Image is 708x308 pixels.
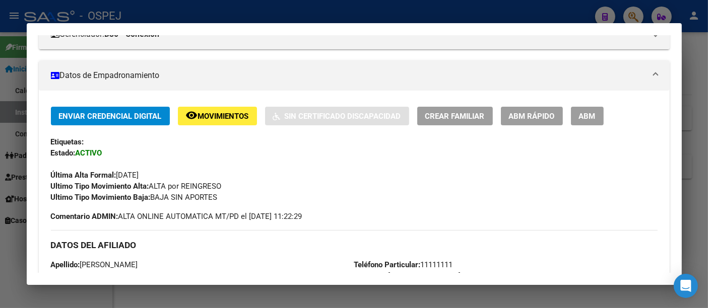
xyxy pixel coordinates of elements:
[51,211,302,222] span: ALTA ONLINE AUTOMATICA MT/PD el [DATE] 11:22:29
[51,69,646,82] mat-panel-title: Datos de Empadronamiento
[579,112,596,121] span: ABM
[51,212,118,221] strong: Comentario ADMIN:
[51,271,69,280] strong: CUIL:
[39,60,670,91] mat-expansion-panel-header: Datos de Empadronamiento
[51,148,76,158] strong: Estado:
[186,109,198,121] mat-icon: remove_red_eye
[51,182,149,191] strong: Ultimo Tipo Movimiento Alta:
[51,182,222,191] span: ALTA por REINGRESO
[76,148,102,158] strong: ACTIVO
[51,271,113,280] span: 27321787431
[178,107,257,125] button: Movimientos
[51,137,84,146] strong: Etiquetas:
[51,171,116,180] strong: Última Alta Formal:
[51,193,151,202] strong: Ultimo Tipo Movimiento Baja:
[571,107,604,125] button: ABM
[354,271,389,280] strong: Provincia:
[501,107,563,125] button: ABM Rápido
[198,112,249,121] span: Movimientos
[59,112,162,121] span: Enviar Credencial Digital
[51,240,658,251] h3: DATOS DEL AFILIADO
[509,112,555,121] span: ABM Rápido
[285,112,401,121] span: Sin Certificado Discapacidad
[354,271,461,280] span: [GEOGRAPHIC_DATA]
[354,260,421,269] strong: Teléfono Particular:
[51,260,138,269] span: [PERSON_NAME]
[51,171,139,180] span: [DATE]
[51,260,80,269] strong: Apellido:
[417,107,493,125] button: Crear Familiar
[674,274,698,298] div: Open Intercom Messenger
[265,107,409,125] button: Sin Certificado Discapacidad
[425,112,485,121] span: Crear Familiar
[354,260,453,269] span: 11111111
[51,193,218,202] span: BAJA SIN APORTES
[51,107,170,125] button: Enviar Credencial Digital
